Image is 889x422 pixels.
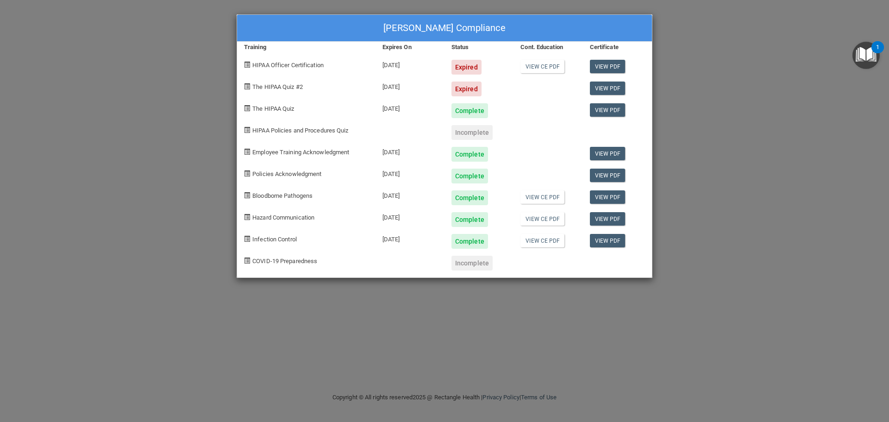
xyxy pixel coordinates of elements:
[451,147,488,162] div: Complete
[376,227,444,249] div: [DATE]
[252,83,303,90] span: The HIPAA Quiz #2
[852,42,880,69] button: Open Resource Center, 1 new notification
[376,162,444,183] div: [DATE]
[590,147,626,160] a: View PDF
[520,60,564,73] a: View CE PDF
[451,212,488,227] div: Complete
[252,170,321,177] span: Policies Acknowledgment
[252,62,324,69] span: HIPAA Officer Certification
[876,47,879,59] div: 1
[513,42,582,53] div: Cont. Education
[252,192,313,199] span: Bloodborne Pathogens
[376,53,444,75] div: [DATE]
[590,103,626,117] a: View PDF
[590,234,626,247] a: View PDF
[376,96,444,118] div: [DATE]
[376,42,444,53] div: Expires On
[520,190,564,204] a: View CE PDF
[451,82,482,96] div: Expired
[451,60,482,75] div: Expired
[237,42,376,53] div: Training
[252,214,314,221] span: Hazard Communication
[451,125,493,140] div: Incomplete
[252,127,348,134] span: HIPAA Policies and Procedures Quiz
[451,234,488,249] div: Complete
[451,256,493,271] div: Incomplete
[444,42,513,53] div: Status
[590,212,626,226] a: View PDF
[590,82,626,95] a: View PDF
[590,60,626,73] a: View PDF
[451,190,488,205] div: Complete
[252,149,349,156] span: Employee Training Acknowledgment
[590,190,626,204] a: View PDF
[376,205,444,227] div: [DATE]
[252,105,294,112] span: The HIPAA Quiz
[451,103,488,118] div: Complete
[583,42,652,53] div: Certificate
[376,75,444,96] div: [DATE]
[252,236,297,243] span: Infection Control
[451,169,488,183] div: Complete
[520,212,564,226] a: View CE PDF
[590,169,626,182] a: View PDF
[237,15,652,42] div: [PERSON_NAME] Compliance
[376,140,444,162] div: [DATE]
[252,258,317,265] span: COVID-19 Preparedness
[520,234,564,247] a: View CE PDF
[376,183,444,205] div: [DATE]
